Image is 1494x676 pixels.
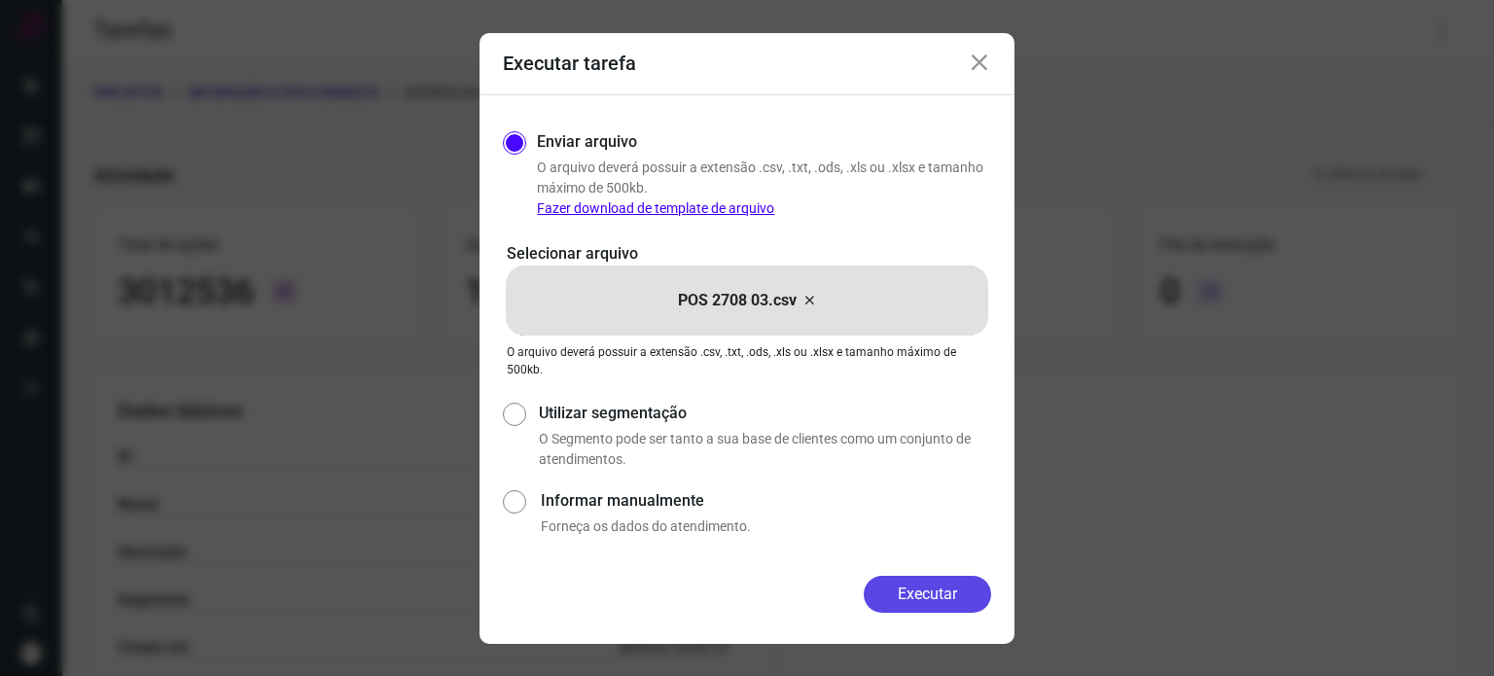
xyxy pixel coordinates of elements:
button: Executar [864,576,991,613]
label: Enviar arquivo [537,130,637,154]
a: Fazer download de template de arquivo [537,200,774,216]
label: Informar manualmente [541,489,991,513]
p: O Segmento pode ser tanto a sua base de clientes como um conjunto de atendimentos. [539,429,991,470]
p: Selecionar arquivo [507,242,987,266]
p: POS 2708 03.csv [678,289,797,312]
h3: Executar tarefa [503,52,636,75]
label: Utilizar segmentação [539,402,991,425]
p: Forneça os dados do atendimento. [541,516,991,537]
p: O arquivo deverá possuir a extensão .csv, .txt, .ods, .xls ou .xlsx e tamanho máximo de 500kb. [537,158,991,219]
p: O arquivo deverá possuir a extensão .csv, .txt, .ods, .xls ou .xlsx e tamanho máximo de 500kb. [507,343,987,378]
